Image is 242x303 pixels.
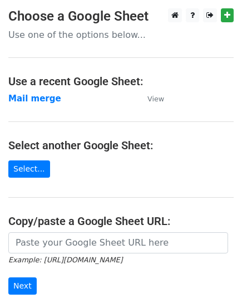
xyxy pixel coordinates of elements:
p: Use one of the options below... [8,29,234,41]
a: Mail merge [8,94,61,104]
small: View [147,95,164,103]
input: Paste your Google Sheet URL here [8,232,228,253]
small: Example: [URL][DOMAIN_NAME] [8,256,122,264]
h4: Select another Google Sheet: [8,139,234,152]
h4: Copy/paste a Google Sheet URL: [8,214,234,228]
input: Next [8,277,37,295]
a: Select... [8,160,50,178]
a: View [136,94,164,104]
h4: Use a recent Google Sheet: [8,75,234,88]
h3: Choose a Google Sheet [8,8,234,25]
